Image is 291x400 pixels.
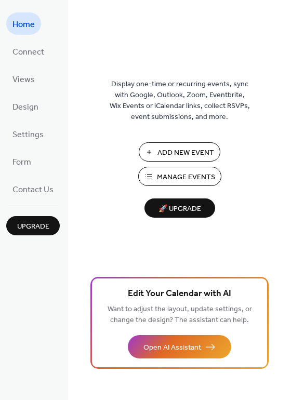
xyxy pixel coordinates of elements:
[6,123,50,145] a: Settings
[12,127,44,143] span: Settings
[12,72,35,88] span: Views
[151,202,209,216] span: 🚀 Upgrade
[12,17,35,33] span: Home
[144,198,215,218] button: 🚀 Upgrade
[12,182,54,198] span: Contact Us
[139,142,220,162] button: Add New Event
[128,335,231,358] button: Open AI Assistant
[6,178,60,200] a: Contact Us
[157,148,214,158] span: Add New Event
[6,216,60,235] button: Upgrade
[6,12,41,35] a: Home
[12,99,38,115] span: Design
[6,68,41,90] a: Views
[6,95,45,117] a: Design
[138,167,221,186] button: Manage Events
[6,40,50,62] a: Connect
[108,302,252,327] span: Want to adjust the layout, update settings, or change the design? The assistant can help.
[128,287,231,301] span: Edit Your Calendar with AI
[6,150,37,172] a: Form
[12,154,31,170] span: Form
[12,44,44,60] span: Connect
[143,342,201,353] span: Open AI Assistant
[110,79,250,123] span: Display one-time or recurring events, sync with Google, Outlook, Zoom, Eventbrite, Wix Events or ...
[17,221,49,232] span: Upgrade
[157,172,215,183] span: Manage Events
